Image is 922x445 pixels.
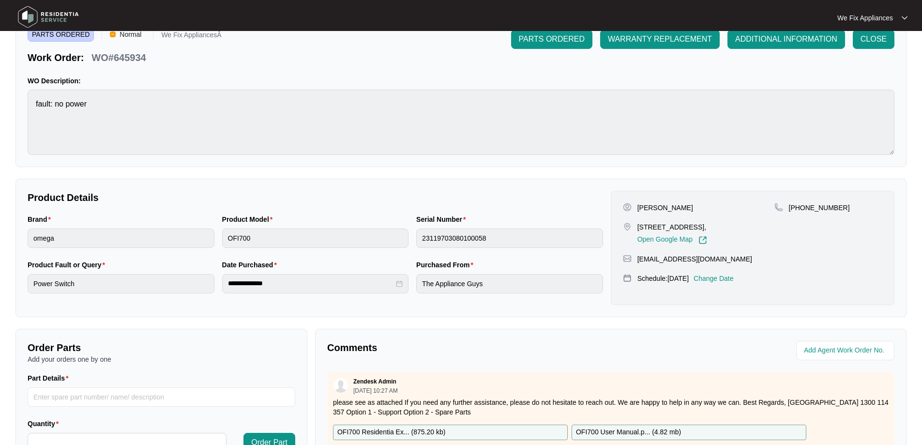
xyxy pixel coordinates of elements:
[161,31,221,42] p: We Fix AppliancesÂ
[28,260,109,270] label: Product Fault or Query
[28,373,73,383] label: Part Details
[623,274,632,282] img: map-pin
[222,260,281,270] label: Date Purchased
[337,427,445,438] p: OFI700 Residentia Ex... ( 875.20 kb )
[116,27,145,42] span: Normal
[416,229,603,248] input: Serial Number
[576,427,681,438] p: OFI700 User Manual.p... ( 4.82 mb )
[637,203,693,213] p: [PERSON_NAME]
[28,354,295,364] p: Add your orders one by one
[28,229,214,248] input: Brand
[28,387,295,407] input: Part Details
[28,215,55,224] label: Brand
[15,2,82,31] img: residentia service logo
[519,33,585,45] span: PARTS ORDERED
[637,274,689,283] p: Schedule: [DATE]
[327,341,604,354] p: Comments
[698,236,707,245] img: Link-External
[853,30,894,49] button: CLOSE
[28,76,894,86] p: WO Description:
[735,33,837,45] span: ADDITIONAL INFORMATION
[623,254,632,263] img: map-pin
[416,274,603,293] input: Purchased From
[694,274,734,283] p: Change Date
[416,260,477,270] label: Purchased From
[28,419,62,429] label: Quantity
[902,15,907,20] img: dropdown arrow
[837,13,893,23] p: We Fix Appliances
[511,30,592,49] button: PARTS ORDERED
[228,278,394,289] input: Date Purchased
[28,274,214,293] input: Product Fault or Query
[727,30,845,49] button: ADDITIONAL INFORMATION
[861,33,887,45] span: CLOSE
[28,191,603,204] p: Product Details
[353,378,396,385] p: Zendesk Admin
[353,388,398,394] p: [DATE] 10:27 AM
[623,222,632,231] img: map-pin
[637,222,707,232] p: [STREET_ADDRESS],
[637,236,707,245] a: Open Google Map
[28,90,894,155] textarea: fault: no power
[222,215,277,224] label: Product Model
[416,215,469,224] label: Serial Number
[222,229,409,248] input: Product Model
[333,398,889,417] p: please see as attached If you need any further assistance, please do not hesitate to reach out. W...
[91,51,146,64] p: WO#645934
[608,33,712,45] span: WARRANTY REPLACEMENT
[28,341,295,354] p: Order Parts
[637,254,752,264] p: [EMAIL_ADDRESS][DOMAIN_NAME]
[600,30,720,49] button: WARRANTY REPLACEMENT
[28,51,84,64] p: Work Order:
[623,203,632,212] img: user-pin
[804,345,889,356] input: Add Agent Work Order No.
[789,203,850,213] p: [PHONE_NUMBER]
[110,31,116,37] img: Vercel Logo
[28,27,94,42] span: PARTS ORDERED
[333,378,348,393] img: user.svg
[774,203,783,212] img: map-pin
